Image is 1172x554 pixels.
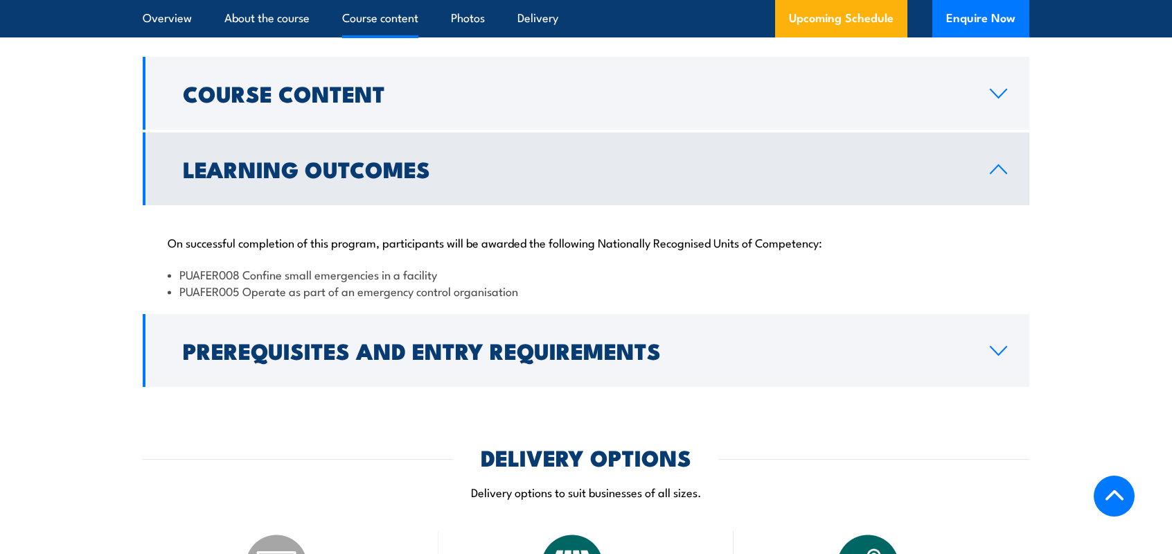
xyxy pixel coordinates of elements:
[481,447,691,467] h2: DELIVERY OPTIONS
[143,132,1029,205] a: Learning Outcomes
[183,159,968,178] h2: Learning Outcomes
[168,283,1004,299] li: PUAFER005 Operate as part of an emergency control organisation
[143,484,1029,500] p: Delivery options to suit businesses of all sizes.
[168,235,1004,249] p: On successful completion of this program, participants will be awarded the following Nationally R...
[143,57,1029,130] a: Course Content
[183,340,968,360] h2: Prerequisites and Entry Requirements
[183,83,968,103] h2: Course Content
[168,266,1004,282] li: PUAFER008 Confine small emergencies in a facility
[143,314,1029,387] a: Prerequisites and Entry Requirements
